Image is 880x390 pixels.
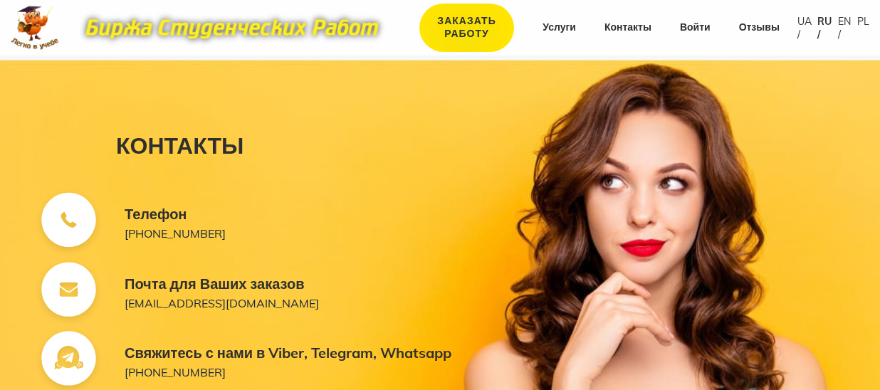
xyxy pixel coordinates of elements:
[838,15,854,41] a: EN
[680,21,711,35] a: Войти
[125,365,451,379] a: [PHONE_NUMBER]
[11,6,59,50] img: logo-c4363faeb99b52c628a42810ed6dfb4293a56d4e4775eb116515dfe7f33672af.png
[125,205,226,223] div: Телефон
[543,21,576,35] a: Услуги
[739,21,780,35] a: Отзывы
[419,4,515,52] a: Заказать работу
[125,296,319,310] a: [EMAIL_ADDRESS][DOMAIN_NAME]
[116,131,243,159] div: Контакты
[125,226,226,241] a: [PHONE_NUMBER]
[797,15,814,41] a: UA
[73,10,391,45] img: motto-12e01f5a76059d5f6a28199ef077b1f78e012cfde436ab5cf1d4517935686d32.gif
[817,15,834,41] a: RU
[125,344,451,362] div: Свяжитесь с нами в Viber, Telegram, Whatsapp
[857,15,869,41] a: PL
[604,21,651,35] a: Контакты
[125,275,319,292] div: Почта для Ваших заказов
